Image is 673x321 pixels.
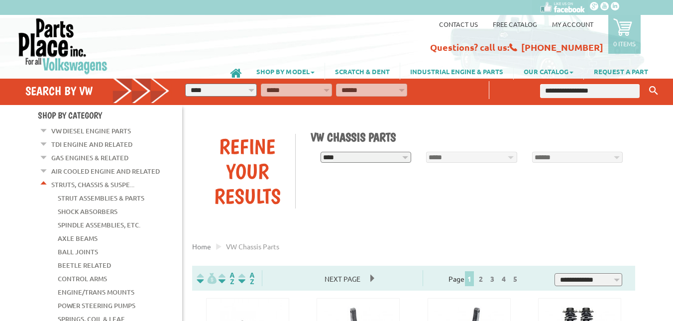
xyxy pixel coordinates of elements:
[613,39,636,48] p: 0 items
[217,273,236,284] img: Sort by Headline
[197,273,217,284] img: filterpricelow.svg
[226,242,279,251] span: VW chassis parts
[499,274,508,283] a: 4
[58,232,98,245] a: Axle Beams
[58,245,98,258] a: Ball Joints
[17,17,109,75] img: Parts Place Inc!
[552,20,593,28] a: My Account
[51,178,134,191] a: Struts, Chassis & Suspe...
[311,130,628,144] h1: VW Chassis Parts
[38,110,182,120] h4: Shop By Category
[511,274,520,283] a: 5
[25,84,170,98] h4: Search by VW
[423,270,547,286] div: Page
[514,63,583,80] a: OUR CATALOG
[400,63,513,80] a: INDUSTRIAL ENGINE & PARTS
[192,242,211,251] a: Home
[315,271,370,286] span: Next Page
[51,124,131,137] a: VW Diesel Engine Parts
[646,83,661,99] button: Keyword Search
[608,15,641,54] a: 0 items
[246,63,325,80] a: SHOP BY MODEL
[200,134,295,209] div: Refine Your Results
[58,286,134,299] a: Engine/Trans Mounts
[465,271,474,286] span: 1
[51,165,160,178] a: Air Cooled Engine and Related
[439,20,478,28] a: Contact us
[476,274,485,283] a: 2
[58,218,140,231] a: Spindle Assemblies, Etc.
[51,151,128,164] a: Gas Engines & Related
[488,274,497,283] a: 3
[493,20,537,28] a: Free Catalog
[315,274,370,283] a: Next Page
[58,299,135,312] a: Power Steering Pumps
[58,205,117,218] a: Shock Absorbers
[325,63,400,80] a: SCRATCH & DENT
[51,138,132,151] a: TDI Engine and Related
[58,259,111,272] a: Beetle Related
[236,273,256,284] img: Sort by Sales Rank
[58,192,144,205] a: Strut Assemblies & Parts
[58,272,107,285] a: Control Arms
[584,63,658,80] a: REQUEST A PART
